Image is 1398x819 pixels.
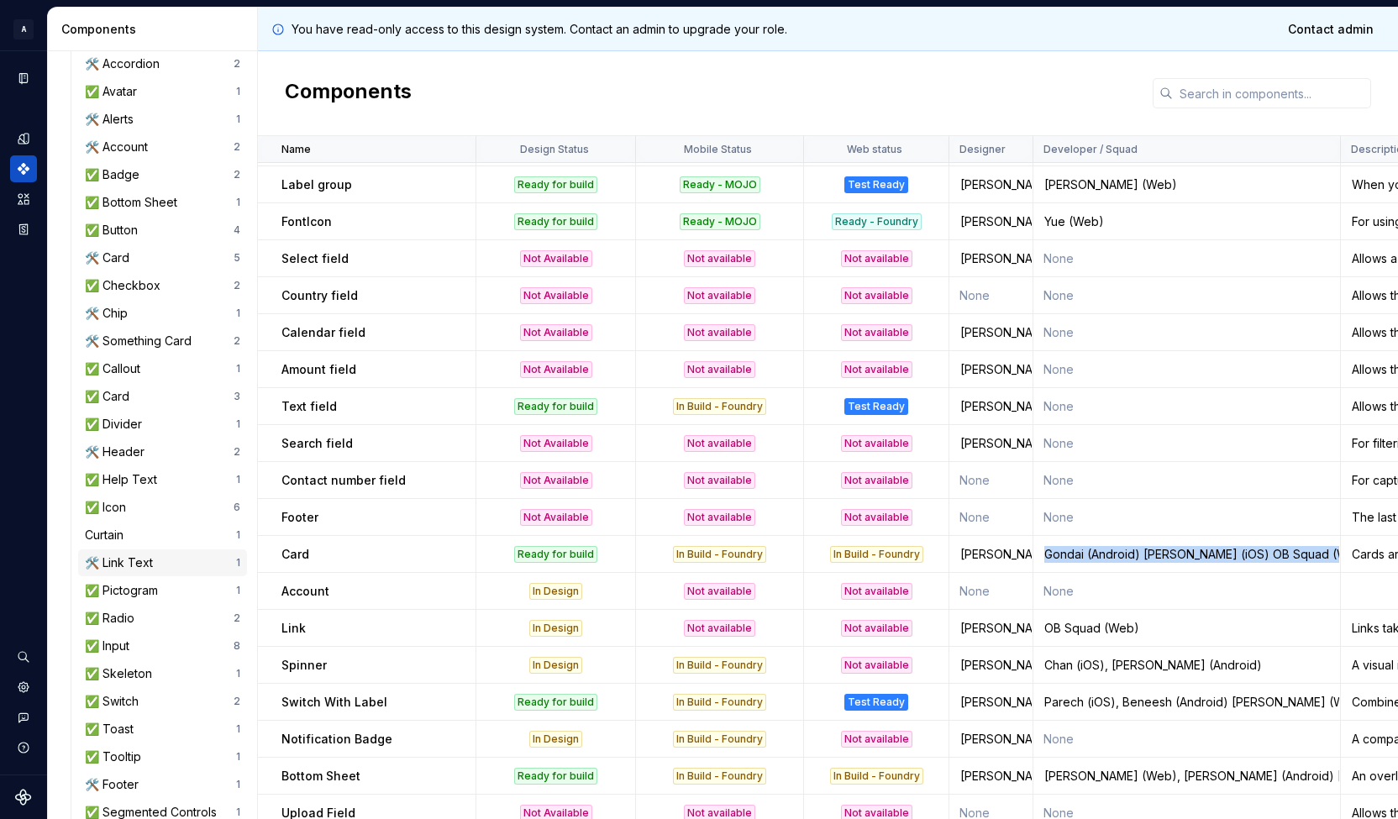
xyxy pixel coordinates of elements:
p: You have read-only access to this design system. Contact an admin to upgrade your role. [292,21,787,38]
div: Ready for build [514,176,597,193]
a: Supernova Logo [15,789,32,806]
div: Test Ready [844,398,908,415]
div: 1 [236,556,240,570]
div: 🛠️ Chip [85,305,134,322]
p: Web status [847,143,902,156]
a: 🛠️ Alerts1 [78,106,247,133]
a: 🛠️ Accordion2 [78,50,247,77]
div: Ready - Foundry [832,213,922,230]
p: Notification Badge [281,731,392,748]
div: Components [61,21,250,38]
div: Gondai (Android) [PERSON_NAME] (iOS) OB Squad (Web) [1034,546,1339,563]
div: 2 [234,695,240,708]
a: Settings [10,674,37,701]
div: In Build - Foundry [673,657,766,674]
a: ✅ Checkbox2 [78,272,247,299]
div: [PERSON_NAME] [950,213,1032,230]
div: Assets [10,186,37,213]
div: [PERSON_NAME] [950,176,1032,193]
p: Name [281,143,311,156]
div: 1 [236,362,240,375]
div: [PERSON_NAME] [950,435,1032,452]
div: In Build - Foundry [673,398,766,415]
div: [PERSON_NAME] [950,546,1032,563]
div: Not Available [520,435,592,452]
div: ✅ Icon [85,499,133,516]
div: A [13,19,34,39]
div: ✅ Checkbox [85,277,167,294]
p: Select field [281,250,349,267]
a: 🛠️ Account2 [78,134,247,160]
div: 🛠️ Card [85,249,136,266]
div: Parech (iOS), Beneesh (Android) [PERSON_NAME] (Web) [1034,694,1339,711]
div: 4 [234,223,240,237]
div: Not available [841,324,912,341]
div: 6 [234,501,240,514]
div: 1 [236,722,240,736]
div: 1 [236,196,240,209]
a: Storybook stories [10,216,37,243]
div: 1 [236,584,240,597]
td: None [1033,573,1341,610]
a: ✅ Skeleton1 [78,660,247,687]
div: ✅ Help Text [85,471,164,488]
div: 🛠️ Accordion [85,55,166,72]
td: None [949,499,1033,536]
div: ✅ Switch [85,693,145,710]
div: Search ⌘K [10,643,37,670]
div: Not available [684,509,755,526]
div: Test Ready [844,694,908,711]
div: Not Available [520,324,592,341]
div: In Build - Foundry [673,731,766,748]
div: [PERSON_NAME] [950,620,1032,637]
button: A [3,11,44,47]
div: 1 [236,307,240,320]
div: In Design [529,657,582,674]
div: ✅ Toast [85,721,140,738]
div: Not available [841,472,912,489]
div: [PERSON_NAME] [950,250,1032,267]
div: ✅ Callout [85,360,147,377]
div: In Build - Foundry [830,768,923,785]
div: ✅ Input [85,638,136,654]
div: [PERSON_NAME] (Web) [1034,176,1339,193]
div: Not available [684,583,755,600]
div: ✅ Badge [85,166,146,183]
div: 1 [236,806,240,819]
div: Ready for build [514,398,597,415]
a: ✅ Callout1 [78,355,247,382]
p: Search field [281,435,353,452]
div: Ready for build [514,694,597,711]
td: None [1033,425,1341,462]
div: OB Squad (Web) [1034,620,1339,637]
a: Curtain1 [78,522,247,549]
div: 1 [236,85,240,98]
div: Not available [841,361,912,378]
div: 8 [234,639,240,653]
div: Not available [684,250,755,267]
div: [PERSON_NAME] [950,398,1032,415]
div: Not Available [520,287,592,304]
div: [PERSON_NAME] [950,694,1032,711]
div: [PERSON_NAME] [950,361,1032,378]
div: 1 [236,113,240,126]
a: ✅ Tooltip1 [78,743,247,770]
div: 🛠️ Header [85,444,151,460]
td: None [949,462,1033,499]
div: Ready for build [514,768,597,785]
div: Ready for build [514,546,597,563]
p: Spinner [281,657,327,674]
div: 🛠️ Something Card [85,333,198,349]
p: Mobile Status [684,143,752,156]
a: ✅ Avatar1 [78,78,247,105]
div: In Design [529,731,582,748]
div: [PERSON_NAME] [950,731,1032,748]
a: ✅ Button4 [78,217,247,244]
h2: Components [285,78,412,108]
div: ✅ Pictogram [85,582,165,599]
a: ✅ Icon6 [78,494,247,521]
p: Designer [959,143,1006,156]
td: None [1033,351,1341,388]
a: ✅ Divider1 [78,411,247,438]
